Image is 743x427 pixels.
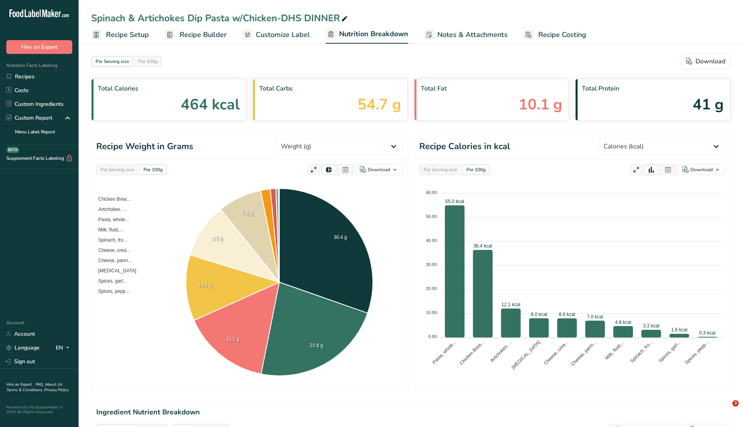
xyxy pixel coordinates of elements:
[92,248,130,253] span: Cheese, crea...
[36,382,45,387] a: FAQ .
[582,84,724,93] span: Total Protein
[91,11,349,25] div: Spinach & Artichokes Dip Pasta w/Chicken-DHS DINNER
[6,147,19,153] div: BETA
[44,387,69,393] a: Privacy Policy
[92,227,123,233] span: Milk, fluid,...
[91,26,149,44] a: Recipe Setup
[96,407,725,418] h2: Ingredient Nutrient Breakdown
[7,387,44,393] a: Terms & Conditions .
[92,207,127,212] span: Artichokes, ...
[242,26,310,44] a: Customize Label
[629,339,653,364] tspan: Spinach, fro...
[523,26,586,44] a: Recipe Costing
[92,196,130,202] span: Chicken Brea...
[604,339,626,361] tspan: Milk, fluid,...
[256,30,310,40] span: Customize Label
[686,57,725,66] div: Download
[358,93,401,116] span: 54.7 g
[140,165,166,174] div: Per 100g
[543,339,569,366] tspan: Cheese, crea...
[92,237,127,243] span: Spinach, fro...
[657,339,681,363] tspan: Spices, garl...
[6,341,40,355] a: Language
[426,238,437,243] tspan: 40.00
[92,278,127,284] span: Spices, garl...
[426,286,437,291] tspan: 20.00
[96,140,193,153] h1: Recipe Weight in Grams
[570,339,597,367] tspan: Cheese, parm...
[732,400,739,407] span: 3
[463,165,489,174] div: Per 100g
[426,190,437,195] tspan: 60.00
[6,382,62,393] a: About Us .
[6,405,72,414] div: Powered By FoodLabelMaker © 2025 All Rights Reserved
[510,339,541,370] tspan: [MEDICAL_DATA]
[519,93,562,116] span: 10.1 g
[426,262,437,267] tspan: 30.00
[180,30,227,40] span: Recipe Builder
[6,40,72,54] button: Hire an Expert
[424,26,508,44] a: Notes & Attachments
[339,29,408,39] span: Nutrition Breakdown
[92,288,129,294] span: Spices, pepp...
[538,30,586,40] span: Recipe Costing
[459,339,485,366] tspan: Chicken Brea...
[98,84,240,93] span: Total Calories
[165,26,227,44] a: Recipe Builder
[716,400,735,419] iframe: Intercom live chat
[181,93,240,116] span: 464 kcal
[437,30,508,40] span: Notes & Attachments
[690,166,713,173] div: Download
[355,164,403,175] button: Download
[92,268,136,274] span: [MEDICAL_DATA]
[135,57,161,66] div: Per 100g
[693,93,724,116] span: 41 g
[428,334,437,339] tspan: 0.00
[56,343,72,353] div: EN
[681,54,730,69] button: Download
[92,258,132,263] span: Cheese, parm...
[489,339,513,363] tspan: Artichokes, ...
[326,25,408,44] a: Nutrition Breakdown
[426,214,437,219] tspan: 50.00
[368,166,390,173] div: Download
[677,164,725,175] button: Download
[6,382,34,387] a: Hire an Expert .
[431,339,457,365] tspan: Pasta, whole...
[421,84,563,93] span: Total Fat
[92,57,132,66] div: Per Serving size
[684,339,710,365] tspan: Spices, pepp...
[92,217,129,222] span: Pasta, whole...
[106,30,149,40] span: Recipe Setup
[97,165,137,174] div: Per Serving size
[6,114,52,122] div: Custom Report
[420,165,460,174] div: Per Serving size
[259,84,401,93] span: Total Carbs
[419,140,510,153] h1: Recipe Calories in kcal
[426,310,437,315] tspan: 10.00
